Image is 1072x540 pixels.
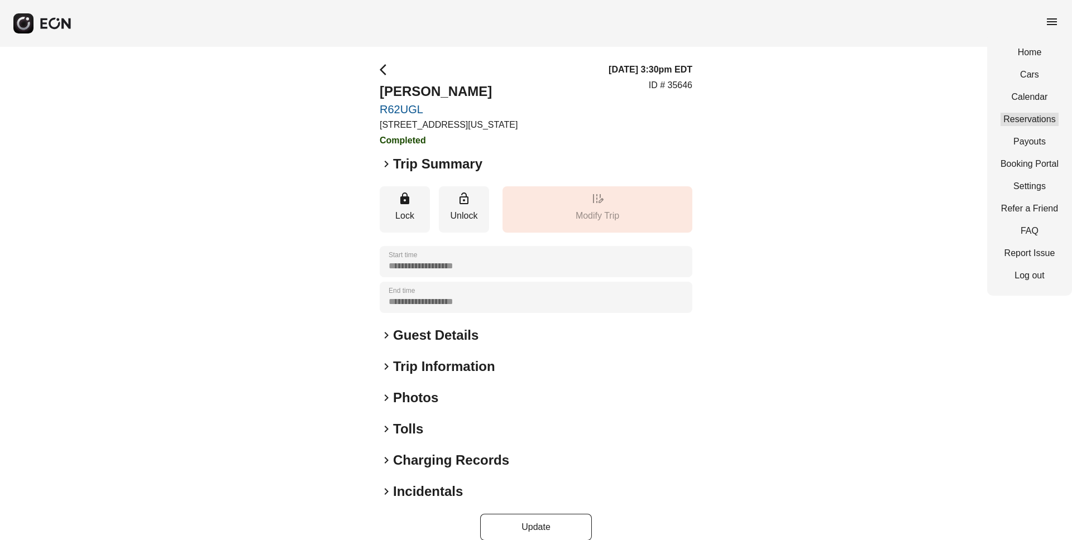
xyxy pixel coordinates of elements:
p: Lock [385,209,424,223]
span: lock [398,192,411,205]
a: Reservations [1001,113,1059,126]
h3: Completed [380,134,518,147]
span: lock_open [457,192,471,205]
h2: Trip Summary [393,155,482,173]
span: keyboard_arrow_right [380,485,393,498]
p: ID # 35646 [649,79,692,92]
a: FAQ [1001,224,1059,238]
button: Unlock [439,186,489,233]
span: keyboard_arrow_right [380,391,393,404]
a: Refer a Friend [1001,202,1059,215]
a: Home [1001,46,1059,59]
a: Payouts [1001,135,1059,148]
span: keyboard_arrow_right [380,454,393,467]
span: keyboard_arrow_right [380,422,393,436]
h2: Incidentals [393,483,463,500]
a: Log out [1001,269,1059,282]
span: keyboard_arrow_right [380,157,393,171]
span: menu [1045,15,1059,28]
p: Unlock [444,209,484,223]
a: Report Issue [1001,247,1059,260]
a: R62UGL [380,103,518,116]
a: Settings [1001,180,1059,193]
h2: [PERSON_NAME] [380,83,518,100]
h2: Photos [393,389,438,407]
button: Lock [380,186,430,233]
span: keyboard_arrow_right [380,329,393,342]
span: keyboard_arrow_right [380,360,393,373]
a: Booking Portal [1001,157,1059,171]
a: Cars [1001,68,1059,81]
h2: Tolls [393,420,423,438]
h2: Trip Information [393,358,495,375]
h2: Guest Details [393,326,478,344]
a: Calendar [1001,90,1059,104]
h2: Charging Records [393,451,509,469]
h3: [DATE] 3:30pm EDT [609,63,692,76]
p: [STREET_ADDRESS][US_STATE] [380,118,518,132]
span: arrow_back_ios [380,63,393,76]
